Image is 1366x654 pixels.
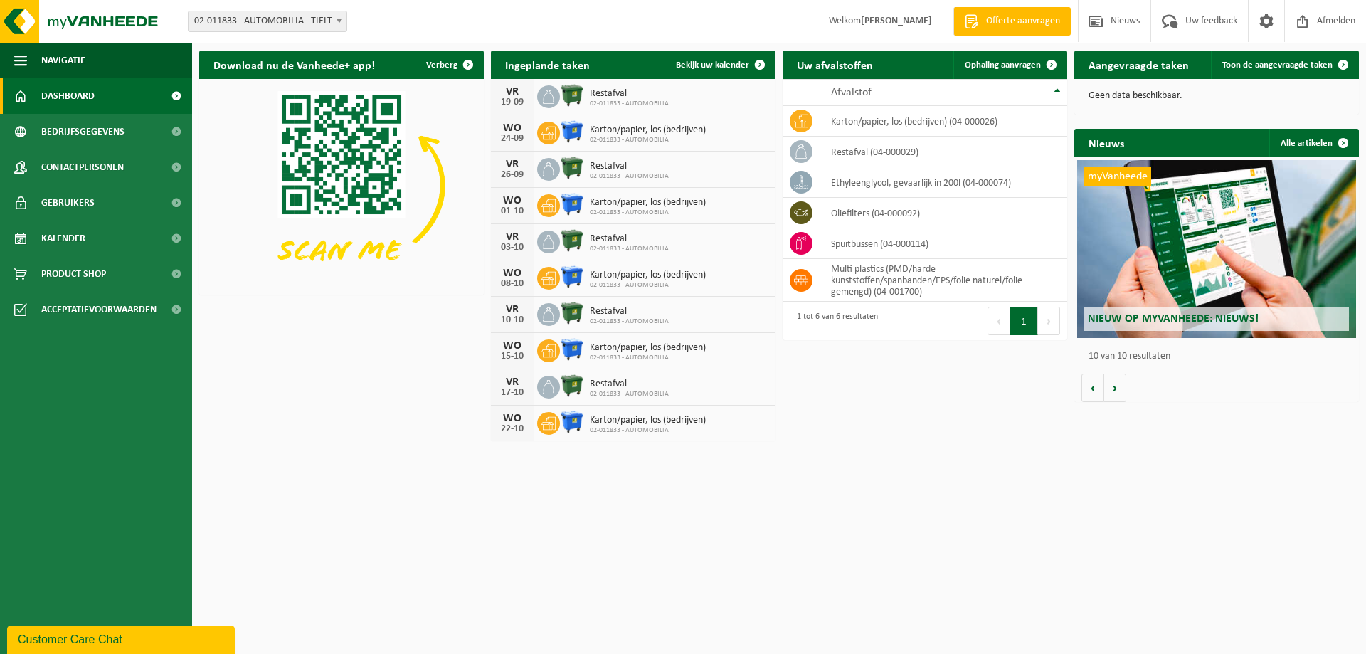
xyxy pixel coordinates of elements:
[831,87,872,98] span: Afvalstof
[953,51,1066,79] a: Ophaling aanvragen
[41,292,157,327] span: Acceptatievoorwaarden
[498,159,526,170] div: VR
[1038,307,1060,335] button: Next
[560,192,584,216] img: WB-1100-HPE-BE-01
[1211,51,1357,79] a: Toon de aangevraagde taken
[820,198,1067,228] td: oliefilters (04-000092)
[560,83,584,107] img: WB-1100-HPE-GN-01
[498,304,526,315] div: VR
[590,390,669,399] span: 02-011833 - AUTOMOBILIA
[7,623,238,654] iframe: chat widget
[426,60,457,70] span: Verberg
[498,352,526,362] div: 15-10
[498,340,526,352] div: WO
[498,424,526,434] div: 22-10
[590,245,669,253] span: 02-011833 - AUTOMOBILIA
[498,134,526,144] div: 24-09
[41,43,85,78] span: Navigatie
[1010,307,1038,335] button: 1
[560,156,584,180] img: WB-1100-HPE-GN-01
[498,231,526,243] div: VR
[861,16,932,26] strong: [PERSON_NAME]
[41,149,124,185] span: Contactpersonen
[590,136,706,144] span: 02-011833 - AUTOMOBILIA
[590,161,669,172] span: Restafval
[491,51,604,78] h2: Ingeplande taken
[199,51,389,78] h2: Download nu de Vanheede+ app!
[590,415,706,426] span: Karton/papier, los (bedrijven)
[1104,374,1126,402] button: Volgende
[820,137,1067,167] td: restafval (04-000029)
[41,114,125,149] span: Bedrijfsgegevens
[590,270,706,281] span: Karton/papier, los (bedrijven)
[590,379,669,390] span: Restafval
[1269,129,1357,157] a: Alle artikelen
[590,342,706,354] span: Karton/papier, los (bedrijven)
[415,51,482,79] button: Verberg
[199,79,484,292] img: Download de VHEPlus App
[965,60,1041,70] span: Ophaling aanvragen
[498,279,526,289] div: 08-10
[498,86,526,97] div: VR
[665,51,774,79] a: Bekijk uw kalender
[1081,374,1104,402] button: Vorige
[590,209,706,217] span: 02-011833 - AUTOMOBILIA
[790,305,878,337] div: 1 tot 6 van 6 resultaten
[590,233,669,245] span: Restafval
[498,413,526,424] div: WO
[820,106,1067,137] td: karton/papier, los (bedrijven) (04-000026)
[1077,160,1356,338] a: myVanheede Nieuw op myVanheede: Nieuws!
[498,122,526,134] div: WO
[676,60,749,70] span: Bekijk uw kalender
[41,185,95,221] span: Gebruikers
[560,228,584,253] img: WB-1100-HPE-GN-01
[1089,352,1352,362] p: 10 van 10 resultaten
[590,100,669,108] span: 02-011833 - AUTOMOBILIA
[1088,313,1259,325] span: Nieuw op myVanheede: Nieuws!
[1222,60,1333,70] span: Toon de aangevraagde taken
[1074,51,1203,78] h2: Aangevraagde taken
[783,51,887,78] h2: Uw afvalstoffen
[560,301,584,325] img: WB-1100-HPE-GN-01
[189,11,346,31] span: 02-011833 - AUTOMOBILIA - TIELT
[498,170,526,180] div: 26-09
[1084,167,1151,186] span: myVanheede
[41,221,85,256] span: Kalender
[820,228,1067,259] td: spuitbussen (04-000114)
[1074,129,1138,157] h2: Nieuws
[983,14,1064,28] span: Offerte aanvragen
[560,120,584,144] img: WB-1100-HPE-BE-01
[590,172,669,181] span: 02-011833 - AUTOMOBILIA
[498,268,526,279] div: WO
[41,78,95,114] span: Dashboard
[590,88,669,100] span: Restafval
[820,167,1067,198] td: ethyleenglycol, gevaarlijk in 200l (04-000074)
[590,197,706,209] span: Karton/papier, los (bedrijven)
[560,337,584,362] img: WB-1100-HPE-BE-01
[498,315,526,325] div: 10-10
[590,306,669,317] span: Restafval
[590,426,706,435] span: 02-011833 - AUTOMOBILIA
[498,206,526,216] div: 01-10
[590,354,706,362] span: 02-011833 - AUTOMOBILIA
[41,256,106,292] span: Product Shop
[590,317,669,326] span: 02-011833 - AUTOMOBILIA
[820,259,1067,302] td: multi plastics (PMD/harde kunststoffen/spanbanden/EPS/folie naturel/folie gemengd) (04-001700)
[498,195,526,206] div: WO
[988,307,1010,335] button: Previous
[560,374,584,398] img: WB-1100-HPE-GN-01
[498,243,526,253] div: 03-10
[953,7,1071,36] a: Offerte aanvragen
[560,265,584,289] img: WB-1100-HPE-BE-01
[498,97,526,107] div: 19-09
[498,388,526,398] div: 17-10
[1089,91,1345,101] p: Geen data beschikbaar.
[560,410,584,434] img: WB-1100-HPE-BE-01
[188,11,347,32] span: 02-011833 - AUTOMOBILIA - TIELT
[498,376,526,388] div: VR
[590,281,706,290] span: 02-011833 - AUTOMOBILIA
[590,125,706,136] span: Karton/papier, los (bedrijven)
